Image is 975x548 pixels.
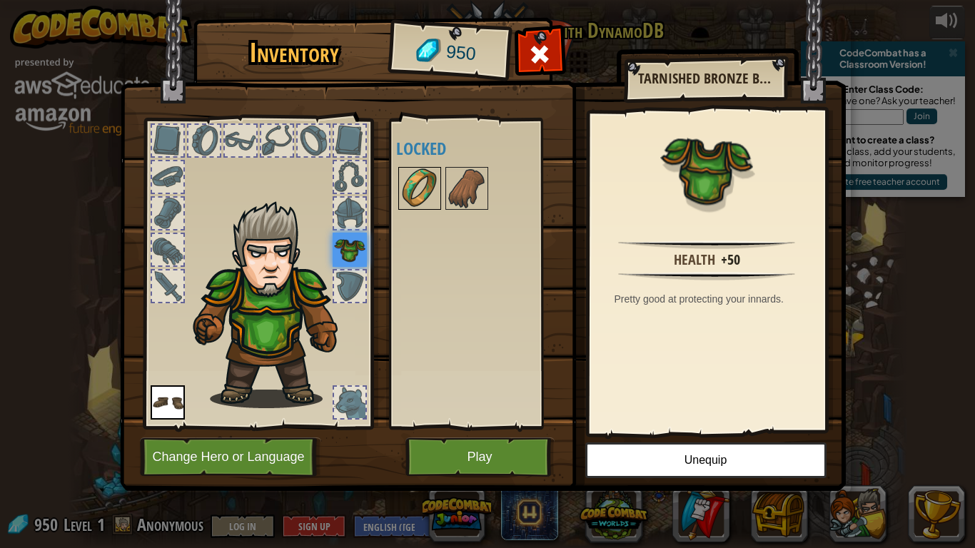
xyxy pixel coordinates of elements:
img: hr.png [618,272,794,280]
img: portrait.png [333,233,367,267]
div: Health [674,250,715,270]
img: portrait.png [660,123,753,215]
img: hr.png [618,240,794,249]
h1: Inventory [203,38,385,68]
button: Play [405,437,555,477]
h4: Locked [396,139,565,158]
div: Pretty good at protecting your innards. [615,292,807,306]
img: hair_m2.png [186,201,361,408]
div: +50 [721,250,740,270]
img: portrait.png [447,168,487,208]
button: Change Hero or Language [140,437,321,477]
h2: Tarnished Bronze Breastplate [638,71,772,86]
img: portrait.png [151,385,185,420]
button: Unequip [585,442,827,478]
span: 950 [445,39,477,67]
img: portrait.png [400,168,440,208]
